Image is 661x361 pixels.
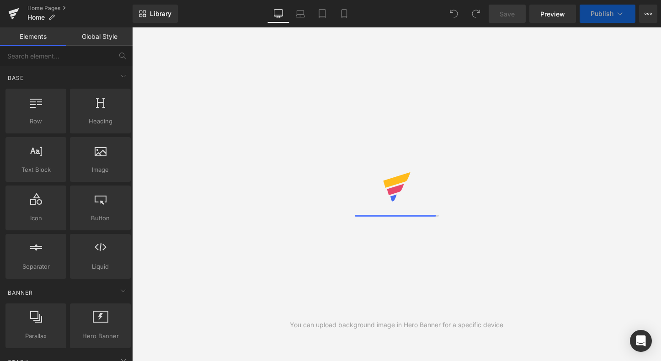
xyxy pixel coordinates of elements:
[73,262,128,271] span: Liquid
[591,10,613,17] span: Publish
[639,5,657,23] button: More
[8,165,64,175] span: Text Block
[500,9,515,19] span: Save
[267,5,289,23] a: Desktop
[8,262,64,271] span: Separator
[8,117,64,126] span: Row
[333,5,355,23] a: Mobile
[73,165,128,175] span: Image
[150,10,171,18] span: Library
[73,331,128,341] span: Hero Banner
[7,288,34,297] span: Banner
[66,27,133,46] a: Global Style
[8,331,64,341] span: Parallax
[73,213,128,223] span: Button
[445,5,463,23] button: Undo
[540,9,565,19] span: Preview
[27,14,45,21] span: Home
[311,5,333,23] a: Tablet
[580,5,635,23] button: Publish
[133,5,178,23] a: New Library
[529,5,576,23] a: Preview
[73,117,128,126] span: Heading
[290,320,503,330] div: You can upload background image in Hero Banner for a specific device
[467,5,485,23] button: Redo
[7,74,25,82] span: Base
[289,5,311,23] a: Laptop
[630,330,652,352] div: Open Intercom Messenger
[8,213,64,223] span: Icon
[27,5,133,12] a: Home Pages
